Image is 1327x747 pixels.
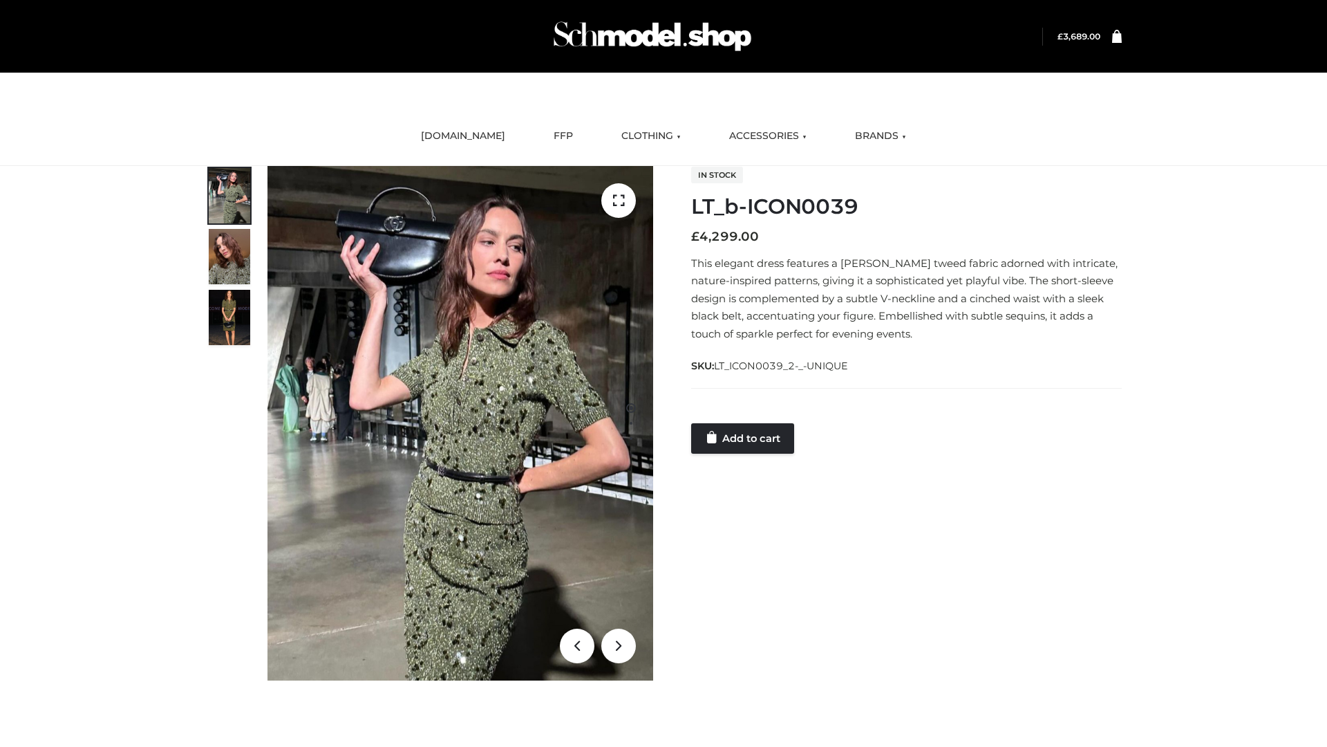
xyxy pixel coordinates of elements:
[267,166,653,681] img: Screenshot-2024-10-29-at-6.59.56 PM
[691,229,759,244] bdi: 4,299.00
[714,360,848,372] span: LT_ICON0039_2-_-UNIQUE
[691,423,794,454] a: Add to cart
[209,290,250,345] img: Screenshot-2024-10-29-at-7.00.09%E2%80%AFPM.jpg
[611,121,691,151] a: CLOTHING
[691,194,1122,219] h1: LT_b-ICON0039
[691,167,743,183] span: In stock
[691,229,699,244] span: £
[411,121,516,151] a: [DOMAIN_NAME]
[209,229,250,284] img: Screenshot-2024-10-29-at-7.00.03%E2%80%AFPM.jpg
[845,121,916,151] a: BRANDS
[1057,31,1063,41] span: £
[1057,31,1100,41] bdi: 3,689.00
[543,121,583,151] a: FFP
[1057,31,1100,41] a: £3,689.00
[209,168,250,223] img: Screenshot-2024-10-29-at-6.59.56%E2%80%AFPM.jpg
[691,255,1122,343] p: This elegant dress features a [PERSON_NAME] tweed fabric adorned with intricate, nature-inspired ...
[719,121,817,151] a: ACCESSORIES
[549,9,756,64] img: Schmodel Admin 964
[691,358,849,374] span: SKU:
